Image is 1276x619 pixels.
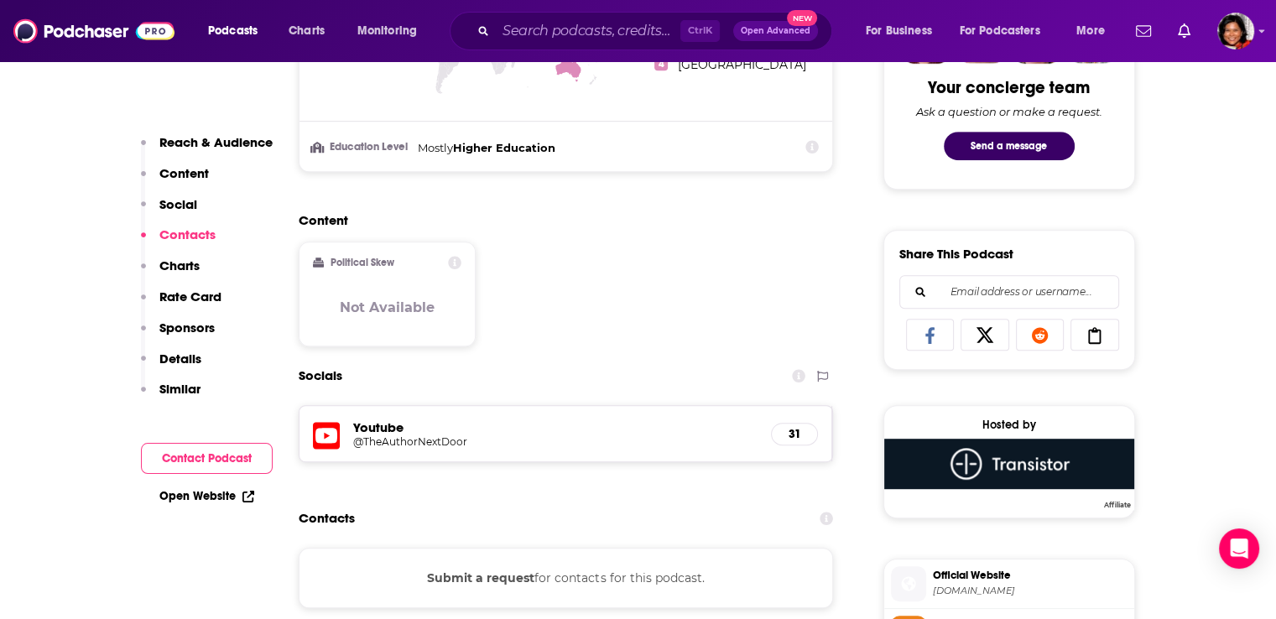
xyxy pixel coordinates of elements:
button: open menu [949,18,1065,44]
span: Ctrl K [680,20,720,42]
p: Social [159,196,197,212]
span: More [1076,19,1105,43]
span: Mostly [418,141,453,154]
button: Similar [141,381,201,412]
img: Podchaser - Follow, Share and Rate Podcasts [13,15,174,47]
span: Higher Education [453,141,555,154]
span: theauthornextdoor.com [933,585,1128,597]
p: Similar [159,381,201,397]
div: for contacts for this podcast. [299,548,834,608]
h3: Share This Podcast [899,246,1013,262]
h3: Education Level [313,142,411,153]
p: Reach & Audience [159,134,273,150]
span: Official Website [933,568,1128,583]
div: Search followers [899,275,1119,309]
img: User Profile [1217,13,1254,49]
a: Official Website[DOMAIN_NAME] [891,566,1128,601]
a: Transistor [884,439,1134,507]
div: Hosted by [884,418,1134,432]
div: Search podcasts, credits, & more... [466,12,848,50]
p: Rate Card [159,289,221,304]
button: Reach & Audience [141,134,273,165]
h3: Not Available [340,299,435,315]
button: Show profile menu [1217,13,1254,49]
button: Contacts [141,226,216,257]
button: Content [141,165,209,196]
span: 4 [654,57,668,70]
span: For Business [866,19,932,43]
input: Search podcasts, credits, & more... [496,18,680,44]
a: Copy Link [1070,319,1119,351]
h5: Youtube [353,419,758,435]
a: Share on Reddit [1016,319,1065,351]
span: Affiliate [1101,500,1134,510]
button: Send a message [944,132,1075,160]
button: open menu [1065,18,1126,44]
span: Open Advanced [741,27,810,35]
span: Podcasts [208,19,258,43]
div: Ask a question or make a request. [916,105,1102,118]
a: Open Website [159,489,254,503]
button: Details [141,351,201,382]
button: Rate Card [141,289,221,320]
a: @TheAuthorNextDoor [353,435,758,448]
h2: Content [299,212,820,228]
h2: Socials [299,360,342,392]
span: [GEOGRAPHIC_DATA] [678,57,806,72]
span: Logged in as terelynbc [1217,13,1254,49]
button: open menu [346,18,439,44]
span: New [787,10,817,26]
p: Content [159,165,209,181]
p: Contacts [159,226,216,242]
button: Submit a request [427,569,534,587]
input: Email address or username... [914,276,1105,308]
img: Transistor [884,439,1134,489]
button: Charts [141,257,200,289]
a: Show notifications dropdown [1171,17,1197,45]
p: Charts [159,257,200,273]
button: Contact Podcast [141,443,273,474]
p: Details [159,351,201,367]
h5: 31 [785,427,804,441]
button: open menu [196,18,279,44]
a: Show notifications dropdown [1129,17,1158,45]
div: Open Intercom Messenger [1219,528,1259,569]
button: Sponsors [141,320,215,351]
button: open menu [854,18,953,44]
div: Your concierge team [928,77,1090,98]
button: Open AdvancedNew [733,21,818,41]
h2: Contacts [299,502,355,534]
button: Social [141,196,197,227]
span: For Podcasters [960,19,1040,43]
h5: @TheAuthorNextDoor [353,435,622,448]
p: Sponsors [159,320,215,336]
a: Share on Facebook [906,319,955,351]
a: Share on X/Twitter [961,319,1009,351]
h2: Political Skew [331,257,394,268]
span: Charts [289,19,325,43]
a: Charts [278,18,335,44]
span: Monitoring [357,19,417,43]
